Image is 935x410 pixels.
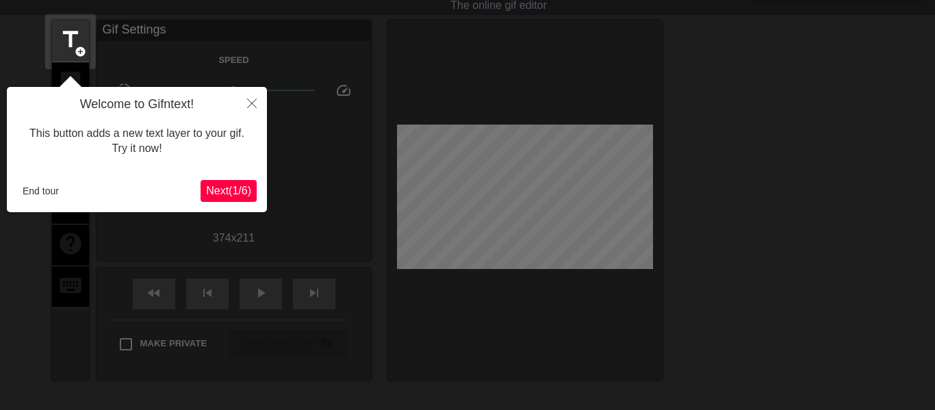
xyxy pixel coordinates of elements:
span: Next ( 1 / 6 ) [206,185,251,196]
button: End tour [17,181,64,201]
h4: Welcome to Gifntext! [17,97,257,112]
div: This button adds a new text layer to your gif. Try it now! [17,112,257,170]
button: Next [201,180,257,202]
button: Close [237,87,267,118]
